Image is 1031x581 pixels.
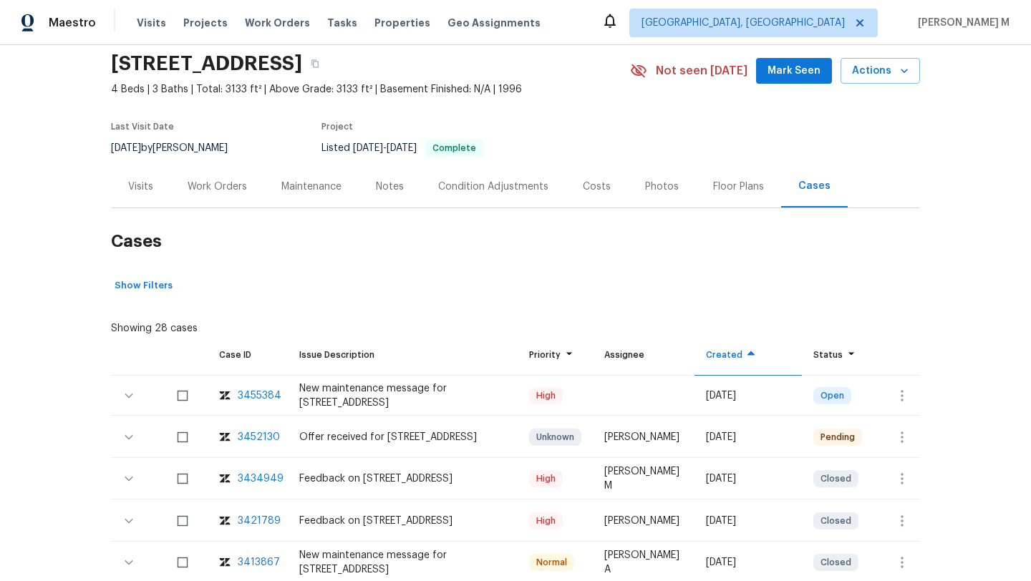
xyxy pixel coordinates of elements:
[299,514,506,528] div: Feedback on [STREET_ADDRESS]
[374,16,430,30] span: Properties
[815,430,861,444] span: Pending
[376,180,404,194] div: Notes
[299,381,506,410] div: New maintenance message for [STREET_ADDRESS]
[299,348,506,362] div: Issue Description
[813,348,862,362] div: Status
[815,389,850,403] span: Open
[137,16,166,30] span: Visits
[531,472,561,486] span: High
[219,514,231,528] img: zendesk-icon
[128,180,153,194] div: Visits
[756,58,832,84] button: Mark Seen
[219,472,231,486] img: zendesk-icon
[604,464,683,493] div: [PERSON_NAME] M
[321,122,353,131] span: Project
[238,389,281,403] div: 3455384
[245,16,310,30] span: Work Orders
[706,514,790,528] div: [DATE]
[219,348,276,362] div: Case ID
[302,51,328,77] button: Copy Address
[604,430,683,444] div: [PERSON_NAME]
[219,555,231,570] img: zendesk-icon
[713,180,764,194] div: Floor Plans
[438,180,548,194] div: Condition Adjustments
[427,144,482,152] span: Complete
[219,514,276,528] a: zendesk-icon3421789
[706,389,790,403] div: [DATE]
[353,143,417,153] span: -
[238,430,280,444] div: 3452130
[604,548,683,577] div: [PERSON_NAME] A
[645,180,679,194] div: Photos
[219,430,276,444] a: zendesk-icon3452130
[798,179,831,193] div: Cases
[706,348,790,362] div: Created
[299,430,506,444] div: Offer received for [STREET_ADDRESS]
[912,16,1010,30] span: [PERSON_NAME] M
[111,316,198,336] div: Showing 28 cases
[604,514,683,528] div: [PERSON_NAME]
[768,62,821,80] span: Mark Seen
[219,472,276,486] a: zendesk-icon3434949
[238,514,281,528] div: 3421789
[111,143,141,153] span: [DATE]
[447,16,541,30] span: Geo Assignments
[656,64,747,78] span: Not seen [DATE]
[531,389,561,403] span: High
[815,555,857,570] span: Closed
[111,57,302,71] h2: [STREET_ADDRESS]
[238,555,280,570] div: 3413867
[219,555,276,570] a: zendesk-icon3413867
[531,555,573,570] span: Normal
[183,16,228,30] span: Projects
[219,430,231,444] img: zendesk-icon
[219,389,276,403] a: zendesk-icon3455384
[299,472,506,486] div: Feedback on [STREET_ADDRESS]
[321,143,483,153] span: Listed
[115,278,173,294] span: Show Filters
[353,143,383,153] span: [DATE]
[299,548,506,577] div: New maintenance message for [STREET_ADDRESS]
[815,514,857,528] span: Closed
[841,58,920,84] button: Actions
[188,180,247,194] div: Work Orders
[111,82,630,97] span: 4 Beds | 3 Baths | Total: 3133 ft² | Above Grade: 3133 ft² | Basement Finished: N/A | 1996
[529,348,581,362] div: Priority
[706,430,790,444] div: [DATE]
[583,180,611,194] div: Costs
[531,514,561,528] span: High
[706,472,790,486] div: [DATE]
[852,62,909,80] span: Actions
[111,140,245,157] div: by [PERSON_NAME]
[706,555,790,570] div: [DATE]
[281,180,342,194] div: Maintenance
[642,16,845,30] span: [GEOGRAPHIC_DATA], [GEOGRAPHIC_DATA]
[387,143,417,153] span: [DATE]
[219,389,231,403] img: zendesk-icon
[111,208,920,275] h2: Cases
[111,122,174,131] span: Last Visit Date
[49,16,96,30] span: Maestro
[604,348,683,362] div: Assignee
[238,472,284,486] div: 3434949
[531,430,580,444] span: Unknown
[327,18,357,28] span: Tasks
[111,275,176,297] button: Show Filters
[815,472,857,486] span: Closed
